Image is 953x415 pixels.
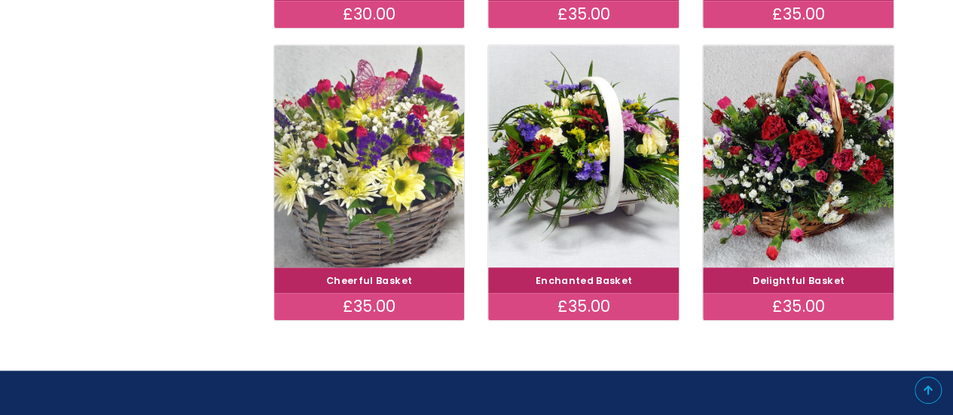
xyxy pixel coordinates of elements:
img: Cheerful Basket [262,32,476,280]
img: Delightful Basket [703,45,893,267]
a: Enchanted Basket [536,274,633,287]
div: £35.00 [274,293,465,320]
img: Enchanted Basket [488,45,679,267]
div: £30.00 [274,1,465,28]
div: £35.00 [703,1,893,28]
div: £35.00 [488,1,679,28]
div: £35.00 [488,293,679,320]
a: Delightful Basket [753,274,845,287]
a: Cheerful Basket [326,274,412,287]
div: £35.00 [703,293,893,320]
